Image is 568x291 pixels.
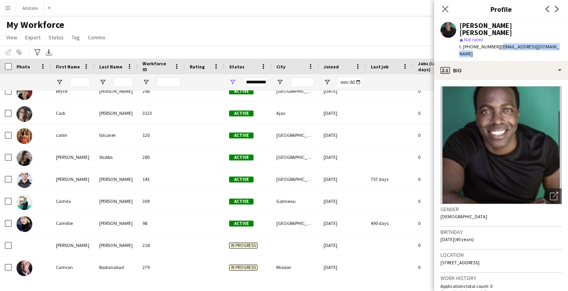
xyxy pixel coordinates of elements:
[366,168,413,190] div: 757 days
[319,212,366,234] div: [DATE]
[229,155,253,160] span: Active
[94,212,138,234] div: [PERSON_NAME]
[319,256,366,278] div: [DATE]
[94,124,138,146] div: falconer
[56,64,80,70] span: First Name
[324,79,331,86] button: Open Filter Menu
[229,111,253,116] span: Active
[17,194,32,210] img: Camila Navarro
[6,34,17,41] span: View
[413,256,464,278] div: 0
[290,77,314,87] input: City Filter Input
[142,61,171,72] span: Workforce ID
[51,256,94,278] div: Camran
[94,256,138,278] div: Bostanabad
[17,106,32,122] img: Cadi Pontinen
[88,34,105,41] span: Comms
[3,32,20,42] a: View
[229,88,253,94] span: Active
[272,212,319,234] div: [GEOGRAPHIC_DATA]
[319,146,366,168] div: [DATE]
[68,32,83,42] a: Tag
[440,228,562,236] h3: Birthday
[138,80,185,102] div: 298
[413,102,464,124] div: 0
[459,44,559,57] span: | [EMAIL_ADDRESS][DOMAIN_NAME]
[440,206,562,213] h3: Gender
[276,64,285,70] span: City
[17,128,32,144] img: cailin falconer
[413,80,464,102] div: 0
[440,283,562,289] p: Applications total count: 0
[440,214,487,219] span: [DEMOGRAPHIC_DATA]
[272,256,319,278] div: Mission
[25,34,41,41] span: Export
[17,216,32,232] img: Camillie Leung
[138,102,185,124] div: 3123
[440,274,562,282] h3: Work history
[138,190,185,212] div: 309
[45,32,67,42] a: Status
[319,80,366,102] div: [DATE]
[319,190,366,212] div: [DATE]
[413,234,464,256] div: 0
[272,124,319,146] div: [GEOGRAPHIC_DATA]
[413,190,464,212] div: 0
[338,77,361,87] input: Joined Filter Input
[440,236,474,242] span: [DATE] (40 years)
[94,234,138,256] div: [PERSON_NAME]
[229,221,253,227] span: Active
[371,64,389,70] span: Last job
[142,79,150,86] button: Open Filter Menu
[546,188,562,204] div: Open photos pop-in
[319,234,366,256] div: [DATE]
[51,124,94,146] div: cailin
[413,168,464,190] div: 0
[113,77,133,87] input: Last Name Filter Input
[459,22,562,36] div: [PERSON_NAME] [PERSON_NAME]
[464,37,483,42] span: Not rated
[319,102,366,124] div: [DATE]
[44,48,54,57] app-action-btn: Export XLSX
[17,172,32,188] img: Cameron Peters
[229,243,257,249] span: In progress
[72,34,80,41] span: Tag
[229,177,253,182] span: Active
[94,102,138,124] div: [PERSON_NAME]
[272,146,319,168] div: [GEOGRAPHIC_DATA]
[99,79,106,86] button: Open Filter Menu
[229,199,253,204] span: Active
[17,64,30,70] span: Photo
[99,64,122,70] span: Last Name
[272,190,319,212] div: Gatineau
[85,32,109,42] a: Comms
[276,79,283,86] button: Open Filter Menu
[94,80,138,102] div: [PERSON_NAME]
[138,234,185,256] div: 218
[17,84,32,100] img: Bryce Lanz
[17,150,32,166] img: Caitlyn Stubbs
[413,124,464,146] div: 0
[190,64,205,70] span: Rating
[229,64,244,70] span: Status
[94,168,138,190] div: [PERSON_NAME]
[6,19,64,31] span: My Workforce
[94,146,138,168] div: Stubbs
[272,102,319,124] div: Ajax
[418,61,450,72] span: Jobs (last 90 days)
[413,212,464,234] div: 0
[51,234,94,256] div: [PERSON_NAME]
[366,212,413,234] div: 490 days
[51,102,94,124] div: Cadi
[229,265,257,271] span: In progress
[138,146,185,168] div: 280
[229,133,253,138] span: Active
[272,168,319,190] div: [GEOGRAPHIC_DATA]
[138,124,185,146] div: 120
[138,256,185,278] div: 279
[434,61,568,80] div: Bio
[22,32,44,42] a: Export
[138,212,185,234] div: 98
[459,44,500,50] span: t. [PHONE_NUMBER]
[56,79,63,86] button: Open Filter Menu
